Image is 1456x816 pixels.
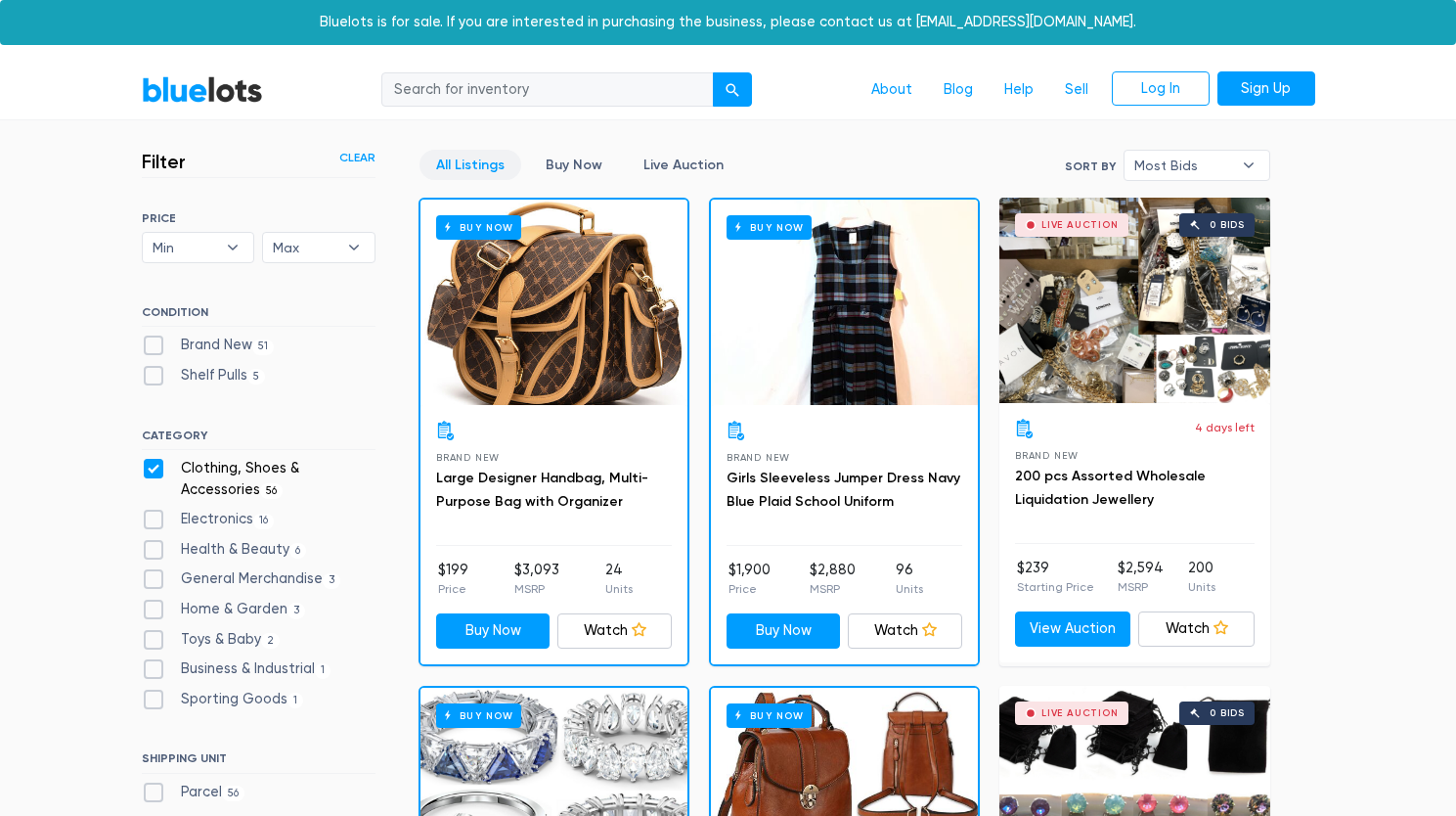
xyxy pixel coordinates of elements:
[1228,151,1269,180] b: ▾
[420,200,687,405] a: Buy Now
[142,599,306,620] label: Home & Garden
[247,369,266,385] span: 5
[1138,612,1255,647] a: Watch
[856,71,928,109] a: About
[1049,71,1104,109] a: Sell
[1134,151,1232,180] span: Most Bids
[222,786,245,801] span: 56
[1188,578,1215,596] p: Units
[1017,578,1094,596] p: Starting Price
[727,703,812,728] h6: Buy Now
[333,233,375,262] b: ▾
[252,340,275,355] span: 51
[153,233,217,262] span: Min
[287,603,306,618] span: 3
[896,560,923,599] li: 96
[260,483,284,499] span: 56
[142,539,307,561] label: Health & Beauty
[142,150,186,173] h3: Filter
[142,689,304,710] label: Sporting Goods
[1065,158,1116,175] label: Sort By
[1118,578,1164,596] p: MSRP
[1041,220,1119,230] div: Live Auction
[727,613,841,649] a: Buy Now
[142,305,375,327] h6: CONDITION
[436,470,648,510] a: Large Designer Handbag, Multi-Purpose Bag with Organizer
[727,215,812,240] h6: Buy Now
[896,580,923,598] p: Units
[999,198,1270,403] a: Live Auction 0 bids
[728,560,771,599] li: $1,900
[928,71,989,109] a: Blog
[142,429,375,450] h6: CATEGORY
[142,509,275,530] label: Electronics
[142,458,375,500] label: Clothing, Shoes & Accessories
[514,560,559,599] li: $3,093
[728,580,771,598] p: Price
[142,365,266,386] label: Shelf Pulls
[605,580,633,598] p: Units
[253,514,275,529] span: 16
[323,573,341,589] span: 3
[436,215,521,240] h6: Buy Now
[438,580,468,598] p: Price
[1188,558,1215,597] li: 200
[810,580,856,598] p: MSRP
[142,568,341,590] label: General Merchandise
[142,629,281,651] label: Toys & Baby
[273,233,337,262] span: Max
[142,751,375,773] h6: SHIPPING UNIT
[529,150,619,180] a: Buy Now
[436,703,521,728] h6: Buy Now
[315,663,331,679] span: 1
[1210,220,1245,230] div: 0 bids
[810,560,856,599] li: $2,880
[142,211,375,225] h6: PRICE
[848,613,962,649] a: Watch
[436,452,500,463] span: Brand New
[627,150,740,180] a: Live Auction
[142,658,331,680] label: Business & Industrial
[1112,71,1210,107] a: Log In
[381,72,714,108] input: Search for inventory
[1217,71,1315,107] a: Sign Up
[287,693,304,708] span: 1
[989,71,1049,109] a: Help
[1195,419,1255,436] p: 4 days left
[419,150,521,180] a: All Listings
[1015,450,1079,461] span: Brand New
[142,335,275,356] label: Brand New
[261,633,281,649] span: 2
[142,782,245,803] label: Parcel
[605,560,633,599] li: 24
[436,613,551,649] a: Buy Now
[514,580,559,598] p: MSRP
[1041,708,1119,718] div: Live Auction
[339,149,375,166] a: Clear
[557,613,672,649] a: Watch
[1015,468,1206,508] a: 200 pcs Assorted Wholesale Liquidation Jewellery
[727,470,960,510] a: Girls Sleeveless Jumper Dress Navy Blue Plaid School Uniform
[142,75,263,104] a: BlueLots
[1210,708,1245,718] div: 0 bids
[212,233,253,262] b: ▾
[711,200,978,405] a: Buy Now
[1017,558,1094,597] li: $239
[438,560,468,599] li: $199
[727,452,790,463] span: Brand New
[1118,558,1164,597] li: $2,594
[1015,612,1131,647] a: View Auction
[289,543,307,559] span: 6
